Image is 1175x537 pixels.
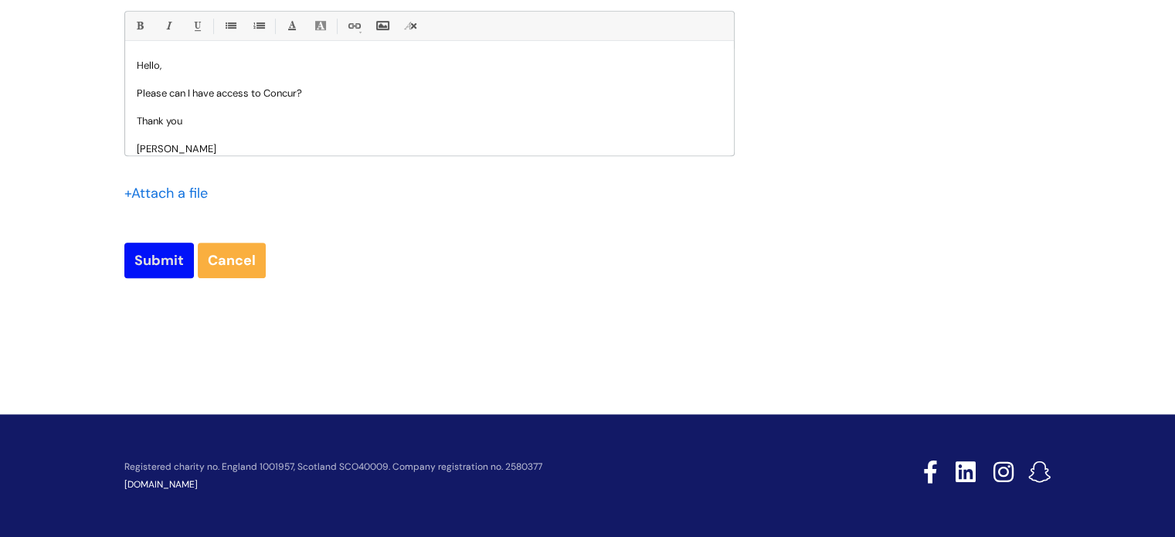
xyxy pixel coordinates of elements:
input: Submit [124,243,194,278]
a: 1. Ordered List (Ctrl-Shift-8) [249,16,268,36]
a: Underline(Ctrl-U) [187,16,206,36]
a: Back Color [311,16,330,36]
a: Italic (Ctrl-I) [158,16,178,36]
div: Attach a file [124,181,217,206]
a: Link [344,16,363,36]
a: [DOMAIN_NAME] [124,478,198,491]
a: Bold (Ctrl-B) [130,16,149,36]
p: [PERSON_NAME] [137,142,722,156]
a: Remove formatting (Ctrl-\) [401,16,420,36]
a: Insert Image... [372,16,392,36]
a: • Unordered List (Ctrl-Shift-7) [220,16,239,36]
p: Registered charity no. England 1001957, Scotland SCO40009. Company registration no. 2580377 [124,462,813,472]
p: Thank you [137,114,722,128]
a: Font Color [282,16,301,36]
p: Please can I have access to Concur? [137,87,722,100]
p: Hello, [137,59,722,73]
a: Cancel [198,243,266,278]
